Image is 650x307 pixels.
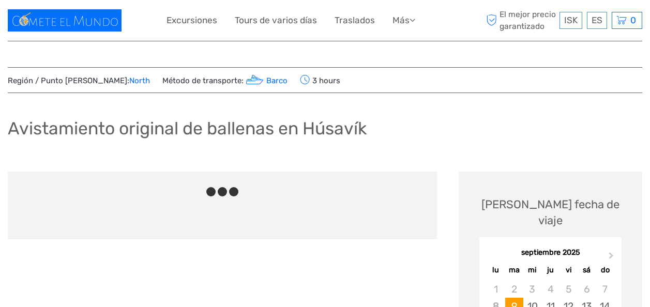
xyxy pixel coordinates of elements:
div: Not available jueves, 4 de septiembre de 2025 [541,281,560,298]
a: Tours de varios días [235,13,317,28]
div: Not available martes, 2 de septiembre de 2025 [505,281,523,298]
button: Next Month [604,250,621,267]
h1: Avistamiento original de ballenas en Húsavík [8,118,367,139]
div: Not available viernes, 5 de septiembre de 2025 [560,281,578,298]
span: 3 hours [300,73,340,87]
div: ju [541,263,560,277]
div: Not available sábado, 6 de septiembre de 2025 [578,281,596,298]
a: Barco [244,76,288,85]
span: El mejor precio garantizado [483,9,557,32]
span: Región / Punto [PERSON_NAME]: [8,75,150,86]
a: Traslados [335,13,375,28]
div: septiembre 2025 [479,248,622,258]
div: ES [587,12,607,29]
a: Más [392,13,415,28]
div: sá [578,263,596,277]
div: do [596,263,614,277]
div: Not available domingo, 7 de septiembre de 2025 [596,281,614,298]
span: 0 [629,15,638,25]
div: Not available lunes, 1 de septiembre de 2025 [487,281,505,298]
div: mi [523,263,541,277]
img: 1596-f2c90223-336e-450d-9c2c-e84ae6d72b4c_logo_small.jpg [8,9,122,32]
div: Not available miércoles, 3 de septiembre de 2025 [523,281,541,298]
div: vi [560,263,578,277]
a: North [129,76,150,85]
span: ISK [564,15,578,25]
div: lu [487,263,505,277]
a: Excursiones [167,13,217,28]
div: [PERSON_NAME] fecha de viaje [469,196,632,229]
span: Método de transporte: [162,73,288,87]
div: ma [505,263,523,277]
